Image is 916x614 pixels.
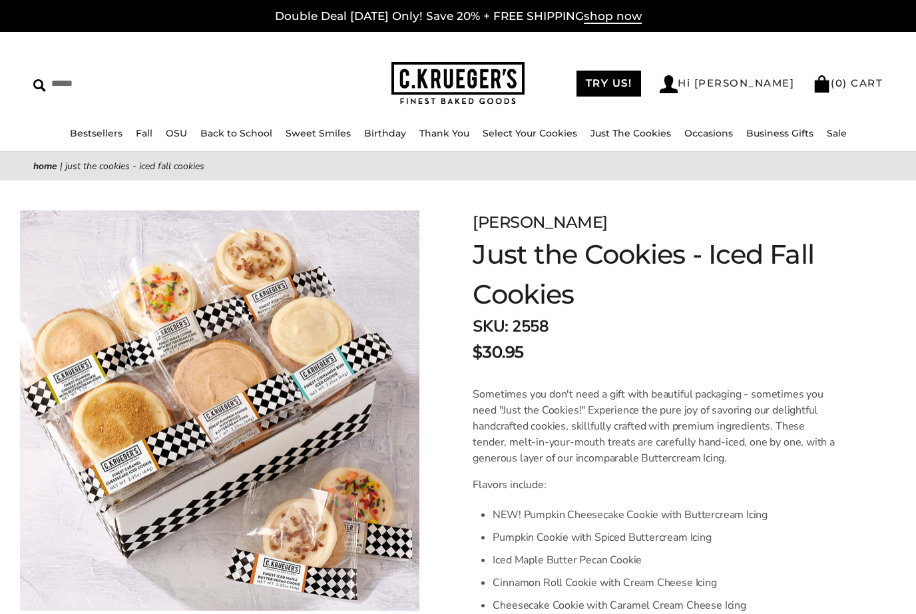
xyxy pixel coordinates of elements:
[33,160,57,172] a: Home
[60,160,63,172] span: |
[493,571,837,594] li: Cinnamon Roll Cookie with Cream Cheese Icing
[660,75,678,93] img: Account
[33,73,231,94] input: Search
[746,127,813,139] a: Business Gifts
[473,234,849,314] h1: Just the Cookies - Iced Fall Cookies
[364,127,406,139] a: Birthday
[391,62,525,105] img: C.KRUEGER'S
[576,71,642,97] a: TRY US!
[660,75,794,93] a: Hi [PERSON_NAME]
[33,79,46,92] img: Search
[493,549,837,571] li: Iced Maple Butter Pecan Cookie
[166,127,187,139] a: OSU
[473,340,523,364] span: $30.95
[473,210,849,234] div: [PERSON_NAME]
[493,526,837,549] li: Pumpkin Cookie with Spiced Buttercream Icing
[65,160,204,172] span: Just the Cookies - Iced Fall Cookies
[590,127,671,139] a: Just The Cookies
[813,77,883,89] a: (0) CART
[684,127,733,139] a: Occasions
[584,9,642,24] span: shop now
[20,210,419,610] img: Just the Cookies - Iced Fall Cookies
[483,127,577,139] a: Select Your Cookies
[835,77,843,89] span: 0
[33,158,883,174] nav: breadcrumbs
[473,316,508,337] strong: SKU:
[473,477,837,493] p: Flavors include:
[493,503,837,526] li: NEW! Pumpkin Cheesecake Cookie with Buttercream Icing
[827,127,847,139] a: Sale
[813,75,831,93] img: Bag
[286,127,351,139] a: Sweet Smiles
[473,386,837,466] p: Sometimes you don't need a gift with beautiful packaging - sometimes you need "Just the Cookies!"...
[275,9,642,24] a: Double Deal [DATE] Only! Save 20% + FREE SHIPPINGshop now
[200,127,272,139] a: Back to School
[70,127,122,139] a: Bestsellers
[136,127,152,139] a: Fall
[419,127,469,139] a: Thank You
[512,316,548,337] span: 2558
